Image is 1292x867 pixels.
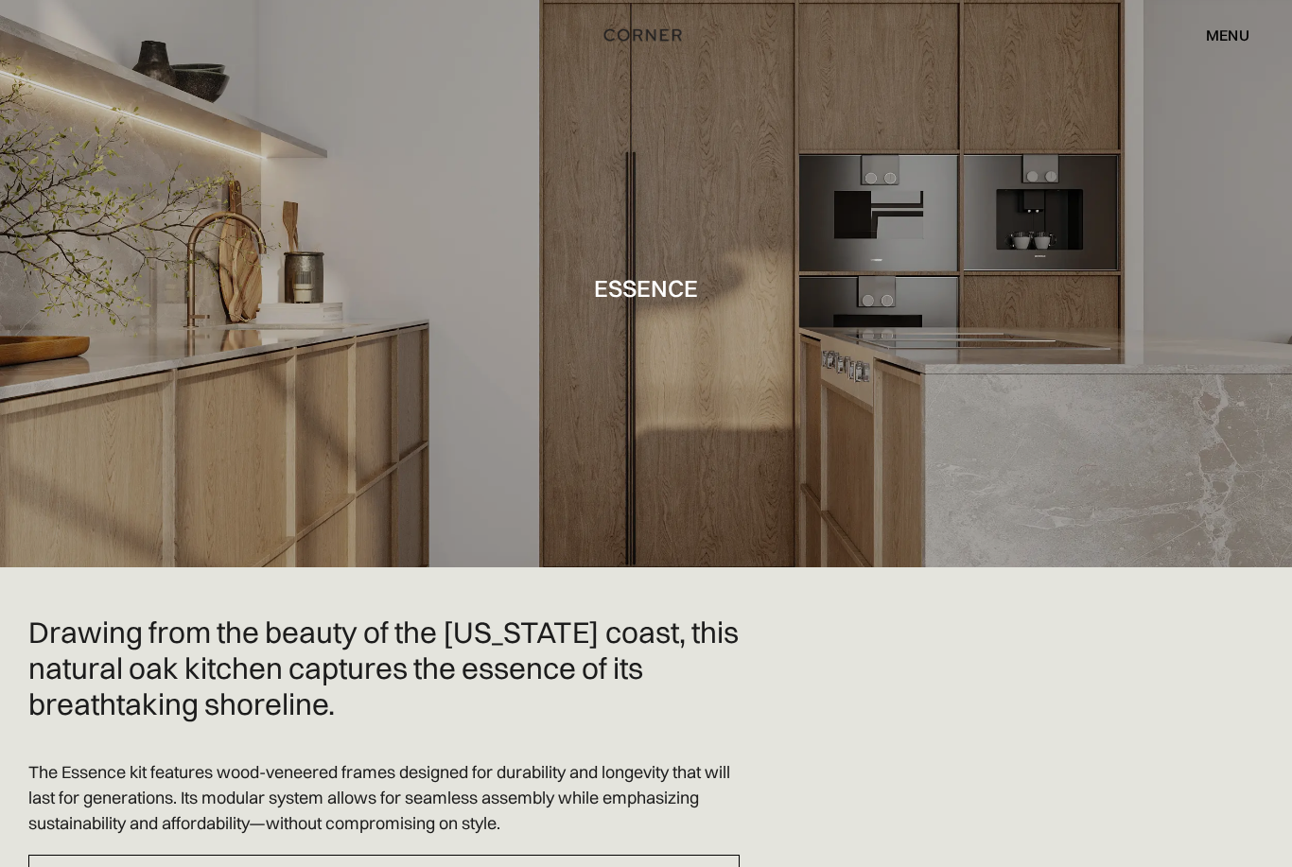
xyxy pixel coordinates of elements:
[594,275,698,301] h1: Essence
[581,23,711,47] a: home
[1187,19,1249,51] div: menu
[28,615,740,721] h2: Drawing from the beauty of the [US_STATE] coast, this natural oak kitchen captures the essence of...
[1206,27,1249,43] div: menu
[28,759,740,836] p: The Essence kit features wood-veneered frames designed for durability and longevity that will las...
